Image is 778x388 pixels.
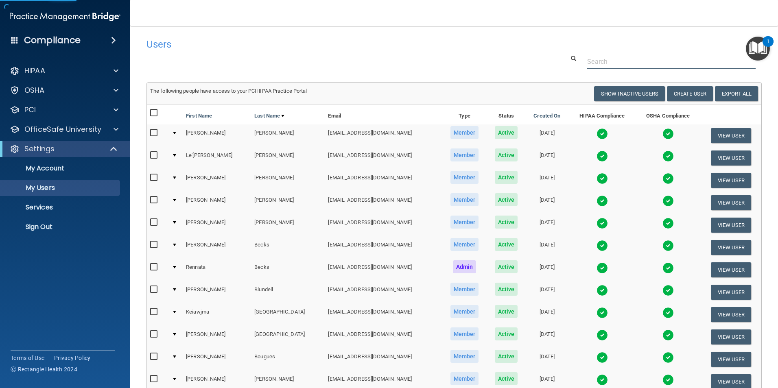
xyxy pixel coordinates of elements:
td: [DATE] [525,169,568,192]
td: [PERSON_NAME] [183,236,251,259]
img: tick.e7d51cea.svg [662,128,674,140]
td: [EMAIL_ADDRESS][DOMAIN_NAME] [325,169,442,192]
button: Create User [667,86,713,101]
img: tick.e7d51cea.svg [597,262,608,274]
td: [EMAIL_ADDRESS][DOMAIN_NAME] [325,348,442,371]
span: Member [450,350,479,363]
td: [PERSON_NAME] [183,326,251,348]
p: My Users [5,184,116,192]
th: HIPAA Compliance [569,105,636,124]
button: View User [711,195,751,210]
button: Show Inactive Users [594,86,665,101]
p: My Account [5,164,116,172]
img: tick.e7d51cea.svg [597,285,608,296]
a: Export All [715,86,758,101]
p: PCI [24,105,36,115]
td: [EMAIL_ADDRESS][DOMAIN_NAME] [325,214,442,236]
span: Member [450,327,479,340]
img: tick.e7d51cea.svg [597,195,608,207]
td: [PERSON_NAME] [183,192,251,214]
img: tick.e7d51cea.svg [662,307,674,318]
td: [DATE] [525,326,568,348]
span: Ⓒ Rectangle Health 2024 [11,365,77,373]
button: View User [711,329,751,344]
span: Active [495,126,518,139]
p: OfficeSafe University [24,124,101,134]
a: OSHA [10,85,118,95]
th: OSHA Compliance [636,105,701,124]
td: [PERSON_NAME] [251,124,325,147]
span: Member [450,171,479,184]
img: tick.e7d51cea.svg [662,285,674,296]
img: tick.e7d51cea.svg [597,352,608,363]
a: First Name [186,111,212,121]
td: Keiawjma [183,303,251,326]
img: tick.e7d51cea.svg [597,173,608,184]
iframe: Drift Widget Chat Controller [637,330,768,363]
img: tick.e7d51cea.svg [662,262,674,274]
a: OfficeSafe University [10,124,118,134]
a: Privacy Policy [54,354,91,362]
img: tick.e7d51cea.svg [662,240,674,251]
img: tick.e7d51cea.svg [662,329,674,341]
td: Blundell [251,281,325,303]
td: [PERSON_NAME] [183,348,251,371]
td: [EMAIL_ADDRESS][DOMAIN_NAME] [325,259,442,281]
span: Member [450,126,479,139]
span: The following people have access to your PCIHIPAA Practice Portal [150,88,307,94]
span: Admin [453,260,476,273]
td: Becks [251,236,325,259]
td: Becks [251,259,325,281]
td: [DATE] [525,214,568,236]
button: View User [711,285,751,300]
img: tick.e7d51cea.svg [597,307,608,318]
span: Active [495,238,518,251]
button: View User [711,218,751,233]
td: [GEOGRAPHIC_DATA] [251,303,325,326]
span: Active [495,216,518,229]
img: tick.e7d51cea.svg [662,173,674,184]
td: [DATE] [525,281,568,303]
td: [GEOGRAPHIC_DATA] [251,326,325,348]
th: Type [442,105,487,124]
span: Active [495,171,518,184]
img: tick.e7d51cea.svg [597,240,608,251]
span: Active [495,260,518,273]
a: Last Name [254,111,284,121]
td: [EMAIL_ADDRESS][DOMAIN_NAME] [325,303,442,326]
img: tick.e7d51cea.svg [662,218,674,229]
td: [EMAIL_ADDRESS][DOMAIN_NAME] [325,281,442,303]
td: [DATE] [525,147,568,169]
h4: Compliance [24,35,81,46]
img: tick.e7d51cea.svg [597,374,608,386]
button: View User [711,262,751,277]
span: Member [450,216,479,229]
span: Active [495,372,518,385]
td: [EMAIL_ADDRESS][DOMAIN_NAME] [325,147,442,169]
td: [DATE] [525,236,568,259]
td: [DATE] [525,303,568,326]
span: Member [450,283,479,296]
button: View User [711,240,751,255]
img: tick.e7d51cea.svg [662,195,674,207]
span: Active [495,148,518,161]
button: Open Resource Center, 1 new notification [746,37,770,61]
p: Settings [24,144,55,154]
span: Member [450,305,479,318]
td: [PERSON_NAME] [251,192,325,214]
button: View User [711,307,751,322]
span: Active [495,193,518,206]
img: tick.e7d51cea.svg [597,218,608,229]
td: [DATE] [525,259,568,281]
td: [DATE] [525,192,568,214]
img: tick.e7d51cea.svg [662,150,674,162]
button: View User [711,173,751,188]
span: Member [450,193,479,206]
td: [PERSON_NAME] [183,281,251,303]
p: HIPAA [24,66,45,76]
img: PMB logo [10,9,120,25]
img: tick.e7d51cea.svg [597,329,608,341]
span: Member [450,372,479,385]
a: PCI [10,105,118,115]
span: Member [450,148,479,161]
